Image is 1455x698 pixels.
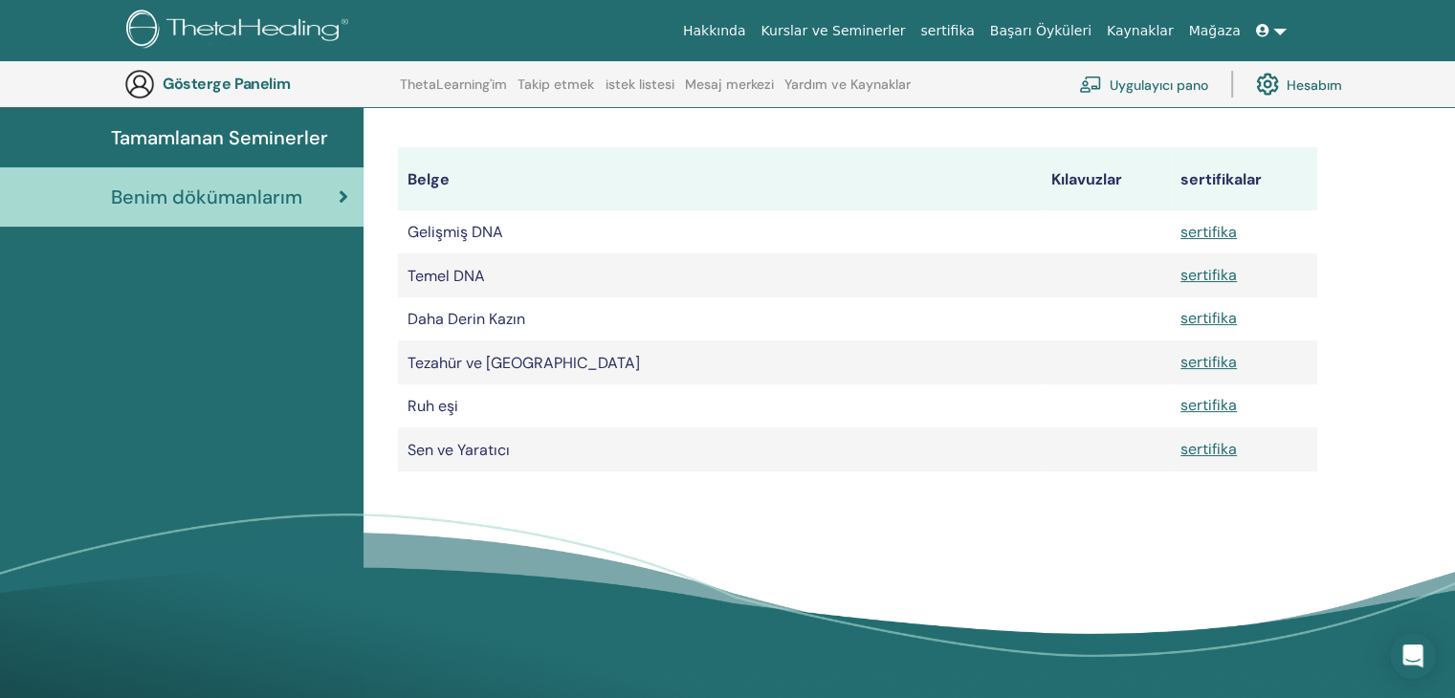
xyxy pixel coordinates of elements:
a: sertifika [1180,395,1237,415]
font: Yardım ve Kaynaklar [784,76,911,93]
img: chalkboard-teacher.svg [1079,76,1102,93]
a: Takip etmek [518,76,594,107]
font: Mesaj merkezi [685,76,774,93]
img: cog.svg [1256,68,1279,100]
font: Hesabım [1287,76,1342,94]
font: Belge [408,169,450,189]
font: Daha Derin Kazın [408,309,525,329]
font: Kurslar ve Seminerler [761,23,905,38]
font: Gelişmiş DNA [408,222,503,242]
a: sertifika [1180,308,1237,328]
a: sertifika [1180,439,1237,459]
a: Başarı Öyküleri [982,13,1099,49]
font: Ruh eşi [408,396,458,416]
a: Hakkında [675,13,754,49]
a: Mağaza [1180,13,1247,49]
a: sertifika [1180,222,1237,242]
font: Temel DNA [408,266,485,286]
a: sertifika [913,13,981,49]
font: Takip etmek [518,76,594,93]
font: Tezahür ve [GEOGRAPHIC_DATA] [408,353,640,373]
font: Kaynaklar [1107,23,1174,38]
font: Uygulayıcı pano [1110,76,1208,94]
a: Kurslar ve Seminerler [753,13,913,49]
a: ThetaLearning'im [400,76,507,107]
a: istek listesi [606,76,674,107]
a: Yardım ve Kaynaklar [784,76,911,107]
font: Kılavuzlar [1051,169,1122,189]
a: Kaynaklar [1099,13,1181,49]
font: ThetaLearning'im [400,76,507,93]
font: istek listesi [606,76,674,93]
img: generic-user-icon.jpg [124,69,155,99]
font: Gösterge Panelim [163,74,290,94]
font: Mağaza [1188,23,1240,38]
a: Mesaj merkezi [685,76,774,107]
div: Open Intercom Messenger [1390,633,1436,679]
a: sertifika [1180,265,1237,285]
font: sertifika [920,23,974,38]
font: Hakkında [683,23,746,38]
a: Hesabım [1256,63,1342,105]
a: Uygulayıcı pano [1079,63,1208,105]
font: Tamamlanan Seminerler [111,125,328,150]
font: Sen ve Yaratıcı [408,440,510,460]
font: Başarı Öyküleri [990,23,1091,38]
img: logo.png [126,10,355,53]
font: sertifikalar [1180,169,1262,189]
font: Benim dökümanlarım [111,185,302,209]
a: sertifika [1180,352,1237,372]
